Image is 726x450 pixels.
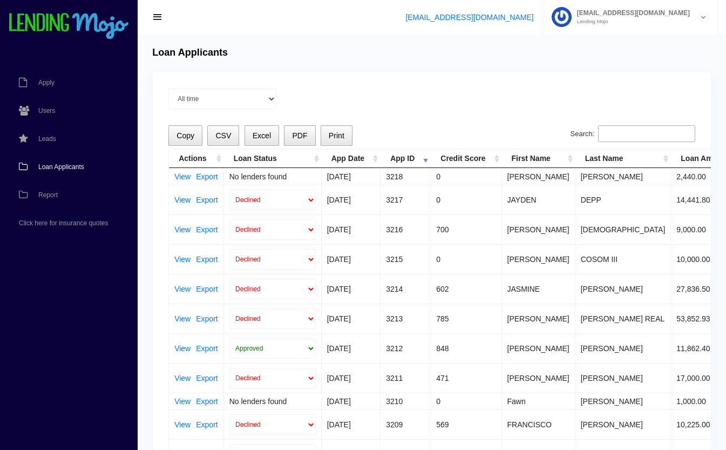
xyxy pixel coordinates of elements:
[431,409,501,439] td: 569
[431,274,501,304] td: 602
[207,125,239,146] button: CSV
[502,149,575,168] th: First Name: activate to sort column ascending
[322,274,381,304] td: [DATE]
[152,47,228,59] h4: Loan Applicants
[502,304,575,333] td: [PERSON_NAME]
[575,168,671,185] td: [PERSON_NAME]
[168,125,202,146] button: Copy
[431,304,501,333] td: 785
[502,409,575,439] td: FRANCISCO
[169,149,224,168] th: Actions: activate to sort column ascending
[502,363,575,393] td: [PERSON_NAME]
[174,196,191,204] a: View
[381,393,431,409] td: 3210
[502,168,575,185] td: [PERSON_NAME]
[431,244,501,274] td: 0
[381,274,431,304] td: 3214
[502,393,575,409] td: Fawn
[381,149,431,168] th: App ID: activate to sort column ascending
[575,274,671,304] td: [PERSON_NAME]
[292,131,307,140] span: PDF
[571,125,695,143] label: Search:
[502,333,575,363] td: [PERSON_NAME]
[322,304,381,333] td: [DATE]
[575,363,671,393] td: [PERSON_NAME]
[322,168,381,185] td: [DATE]
[215,131,231,140] span: CSV
[381,244,431,274] td: 3215
[575,149,671,168] th: Last Name: activate to sort column ascending
[502,274,575,304] td: JASMINE
[431,393,501,409] td: 0
[381,185,431,214] td: 3217
[322,393,381,409] td: [DATE]
[174,421,191,428] a: View
[322,185,381,214] td: [DATE]
[381,214,431,244] td: 3216
[174,226,191,233] a: View
[431,333,501,363] td: 848
[174,345,191,352] a: View
[405,13,533,22] a: [EMAIL_ADDRESS][DOMAIN_NAME]
[575,185,671,214] td: DEPP
[196,398,218,405] a: Export
[177,131,194,140] span: Copy
[431,149,501,168] th: Credit Score: activate to sort column ascending
[174,173,191,180] a: View
[322,149,381,168] th: App Date: activate to sort column ascending
[502,214,575,244] td: [PERSON_NAME]
[38,192,58,198] span: Report
[196,226,218,233] a: Export
[224,168,322,185] td: No lenders found
[38,164,84,170] span: Loan Applicants
[381,304,431,333] td: 3213
[575,393,671,409] td: [PERSON_NAME]
[575,333,671,363] td: [PERSON_NAME]
[174,398,191,405] a: View
[322,333,381,363] td: [DATE]
[224,393,322,409] td: No lenders found
[431,214,501,244] td: 700
[572,10,690,16] span: [EMAIL_ADDRESS][DOMAIN_NAME]
[321,125,352,146] button: Print
[381,333,431,363] td: 3212
[38,136,56,142] span: Leads
[224,149,322,168] th: Loan Status: activate to sort column ascending
[431,185,501,214] td: 0
[502,244,575,274] td: [PERSON_NAME]
[381,409,431,439] td: 3209
[575,244,671,274] td: COSOM III
[575,214,671,244] td: [DEMOGRAPHIC_DATA]
[196,421,218,428] a: Export
[196,285,218,293] a: Export
[196,196,218,204] a: Export
[174,285,191,293] a: View
[572,19,690,24] small: Lending Mojo
[502,185,575,214] td: JAYDEN
[245,125,280,146] button: Excel
[322,214,381,244] td: [DATE]
[19,220,108,226] span: Click here for insurance quotes
[322,409,381,439] td: [DATE]
[174,256,191,263] a: View
[431,363,501,393] td: 471
[196,345,218,352] a: Export
[8,13,130,40] img: logo-small.png
[196,256,218,263] a: Export
[174,315,191,323] a: View
[552,7,572,27] img: Profile image
[381,168,431,185] td: 3218
[38,108,55,114] span: Users
[575,409,671,439] td: [PERSON_NAME]
[196,173,218,180] a: Export
[174,374,191,382] a: View
[381,363,431,393] td: 3211
[253,131,271,140] span: Excel
[598,125,695,143] input: Search:
[38,79,55,86] span: Apply
[329,131,344,140] span: Print
[284,125,315,146] button: PDF
[196,315,218,323] a: Export
[575,304,671,333] td: [PERSON_NAME] REAL
[322,244,381,274] td: [DATE]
